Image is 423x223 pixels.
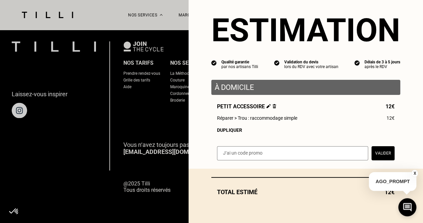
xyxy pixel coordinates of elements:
img: icon list info [354,60,360,66]
div: après le RDV [364,64,400,69]
div: Dupliquer [217,127,395,133]
div: Validation du devis [284,60,338,64]
button: X [411,170,418,177]
input: J‘ai un code promo [217,146,368,160]
div: par nos artisans Tilli [221,64,258,69]
img: Supprimer [273,104,276,108]
span: 12€ [386,103,395,110]
div: Total estimé [211,188,400,196]
div: Qualité garantie [221,60,258,64]
img: icon list info [274,60,280,66]
button: Valider [372,146,395,160]
div: Délais de 3 à 5 jours [364,60,400,64]
section: Estimation [211,11,400,49]
span: Petit accessoire [217,103,276,110]
div: lors du RDV avec votre artisan [284,64,338,69]
span: 12€ [387,115,395,121]
p: À domicile [215,83,397,92]
span: Réparer > Trou : raccommodage simple [217,115,297,121]
img: icon list info [211,60,217,66]
p: AGO_PROMPT [369,172,416,191]
img: Éditer [267,104,271,108]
